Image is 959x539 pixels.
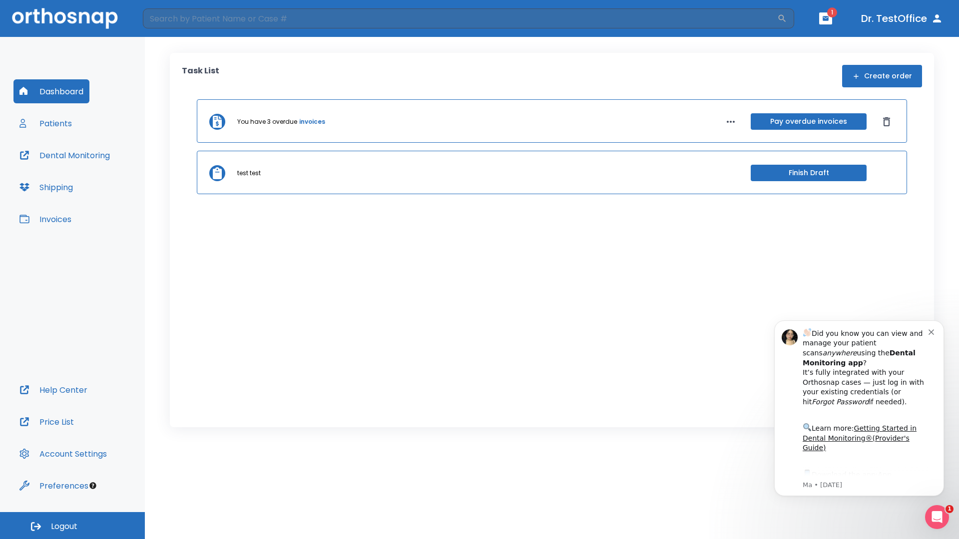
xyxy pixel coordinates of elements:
[143,8,777,28] input: Search by Patient Name or Case #
[182,65,219,87] p: Task List
[88,481,97,490] div: Tooltip anchor
[299,117,325,126] a: invoices
[43,163,169,214] div: Download the app: | ​ Let us know if you need help getting started!
[13,474,94,498] button: Preferences
[13,143,116,167] button: Dental Monitoring
[237,117,297,126] p: You have 3 overdue
[13,410,80,434] button: Price List
[946,505,954,513] span: 1
[169,21,177,29] button: Dismiss notification
[13,111,78,135] button: Patients
[13,79,89,103] button: Dashboard
[827,7,837,17] span: 1
[879,114,895,130] button: Dismiss
[857,9,947,27] button: Dr. TestOffice
[13,175,79,199] button: Shipping
[12,8,118,28] img: Orthosnap
[13,207,77,231] button: Invoices
[13,378,93,402] button: Help Center
[751,165,867,181] button: Finish Draft
[13,442,113,466] button: Account Settings
[237,169,261,178] p: test test
[925,505,949,529] iframe: Intercom live chat
[51,521,77,532] span: Logout
[43,175,169,184] p: Message from Ma, sent 3w ago
[842,65,922,87] button: Create order
[751,113,867,130] button: Pay overdue invoices
[43,165,132,183] a: App Store
[759,305,959,512] iframe: Intercom notifications message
